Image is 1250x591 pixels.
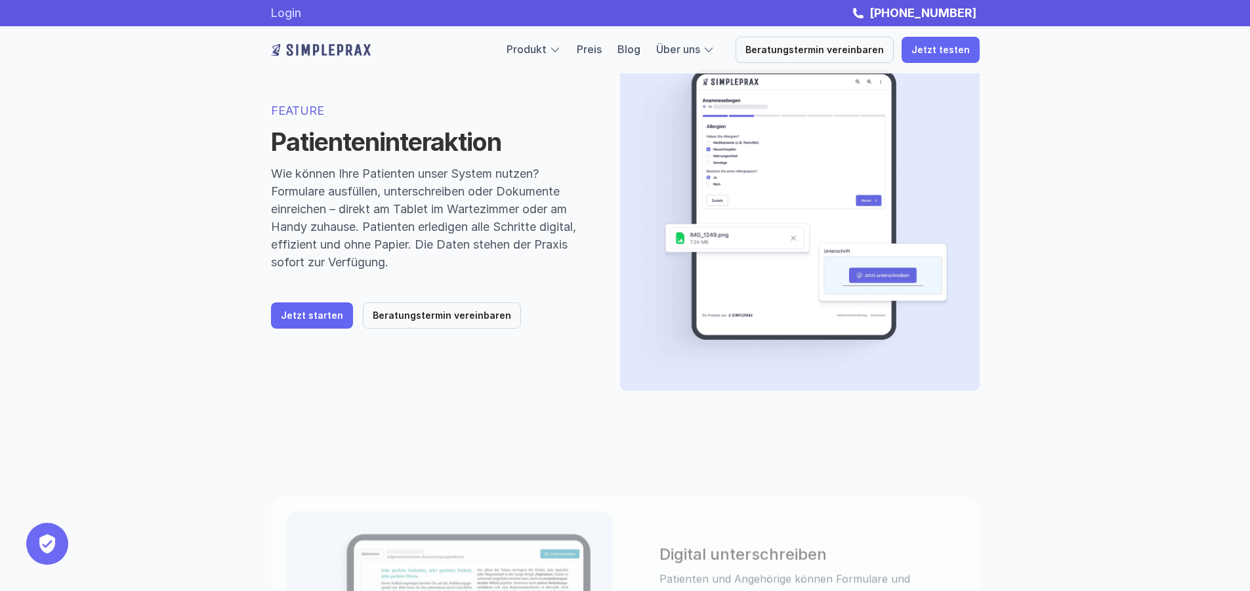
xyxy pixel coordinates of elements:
a: Jetzt starten [271,302,353,329]
p: Wie können Ihre Patienten unser System nutzen? Formulare ausfüllen, unterschreiben oder Dokumente... [271,165,589,271]
a: Jetzt testen [902,37,980,63]
p: Beratungstermin vereinbaren [745,45,884,56]
p: Beratungstermin vereinbaren [373,310,511,321]
p: Jetzt testen [911,45,970,56]
strong: [PHONE_NUMBER] [869,6,976,20]
h1: Patienteninteraktion [271,127,589,157]
p: Jetzt starten [281,310,343,321]
a: Produkt [507,43,547,56]
a: Blog [617,43,640,56]
a: Preis [577,43,602,56]
a: Beratungstermin vereinbaren [363,302,521,329]
h3: Digital unterschreiben [659,545,963,564]
p: FEATURE [271,102,589,119]
a: Login [271,6,301,20]
a: [PHONE_NUMBER] [866,6,980,20]
a: Beratungstermin vereinbaren [736,37,894,63]
a: Über uns [656,43,700,56]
